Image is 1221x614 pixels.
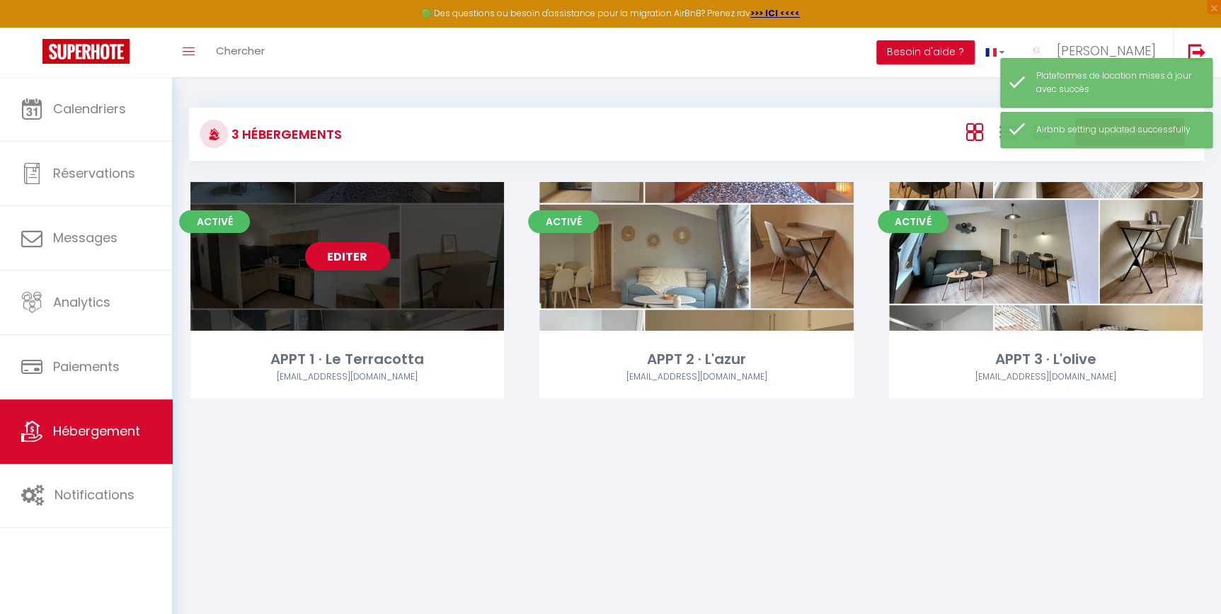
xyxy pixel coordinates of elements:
[999,120,1016,143] a: Vue en Liste
[878,210,948,233] span: Activé
[53,164,135,182] span: Réservations
[53,293,110,311] span: Analytics
[1188,43,1205,61] img: logout
[539,348,853,370] div: APPT 2 · L'azur
[528,210,599,233] span: Activé
[889,370,1203,384] div: Airbnb
[190,348,504,370] div: APPT 1 · Le Terracotta
[53,229,117,246] span: Messages
[750,7,800,19] a: >>> ICI <<<<
[53,358,120,375] span: Paiements
[305,242,390,271] a: Editer
[889,348,1203,370] div: APPT 3 · L'olive
[53,422,140,440] span: Hébergement
[205,28,275,77] a: Chercher
[1036,69,1198,96] div: Plateformes de location mises à jour avec succès
[965,120,982,143] a: Vue en Box
[876,40,975,64] button: Besoin d'aide ?
[179,210,250,233] span: Activé
[1056,42,1155,59] span: [PERSON_NAME]
[1026,40,1047,62] img: ...
[539,370,853,384] div: Airbnb
[55,486,134,504] span: Notifications
[1015,28,1173,77] a: ... [PERSON_NAME]
[190,370,504,384] div: Airbnb
[42,39,130,64] img: Super Booking
[216,43,265,58] span: Chercher
[228,118,342,150] h3: 3 Hébergements
[53,100,126,118] span: Calendriers
[1036,123,1198,137] div: Airbnb setting updated successfully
